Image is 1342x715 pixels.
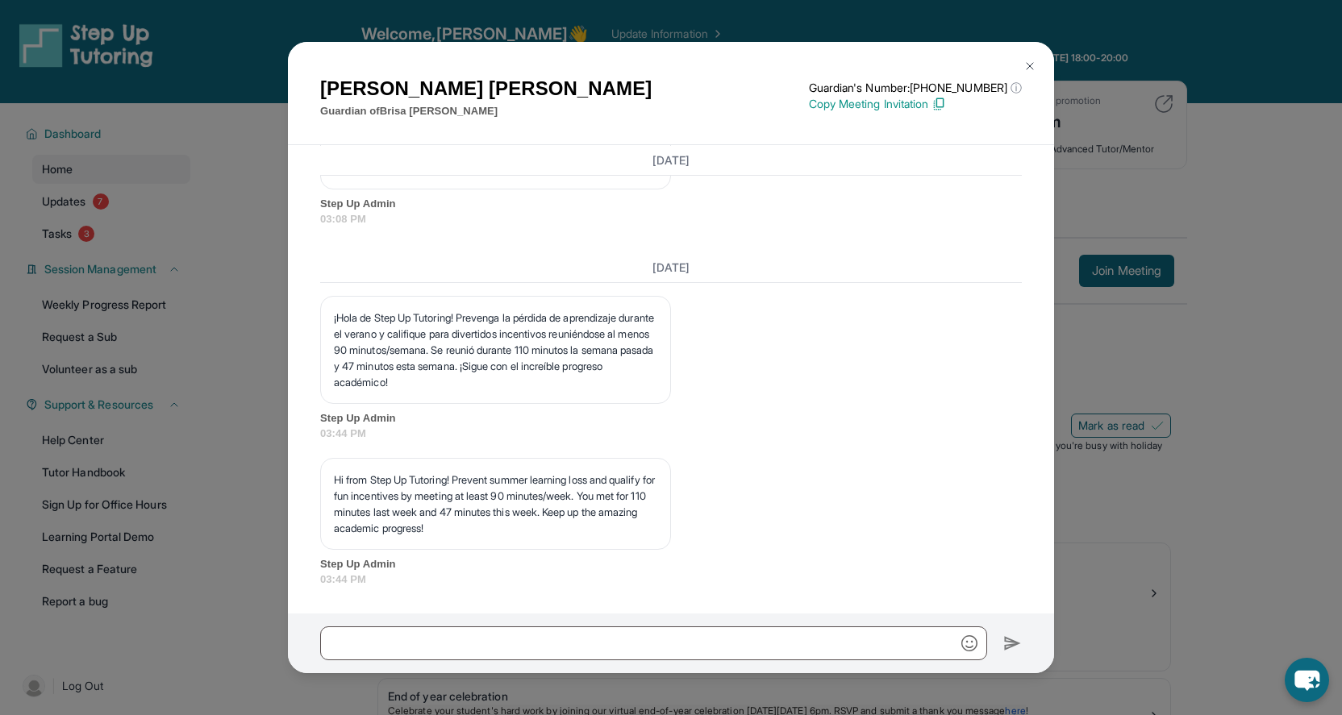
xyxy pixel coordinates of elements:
[320,556,1022,572] span: Step Up Admin
[320,260,1022,276] h3: [DATE]
[961,635,977,651] img: Emoji
[320,196,1022,212] span: Step Up Admin
[809,96,1022,112] p: Copy Meeting Invitation
[1003,634,1022,653] img: Send icon
[320,426,1022,442] span: 03:44 PM
[320,211,1022,227] span: 03:08 PM
[320,410,1022,426] span: Step Up Admin
[1023,60,1036,73] img: Close Icon
[931,97,946,111] img: Copy Icon
[809,80,1022,96] p: Guardian's Number: [PHONE_NUMBER]
[320,152,1022,168] h3: [DATE]
[1011,80,1022,96] span: ⓘ
[320,74,652,103] h1: [PERSON_NAME] [PERSON_NAME]
[334,472,657,536] p: Hi from Step Up Tutoring! Prevent summer learning loss and qualify for fun incentives by meeting ...
[320,103,652,119] p: Guardian of Brisa [PERSON_NAME]
[320,572,1022,588] span: 03:44 PM
[334,310,657,390] p: ¡Hola de Step Up Tutoring! Prevenga la pérdida de aprendizaje durante el verano y califique para ...
[1285,658,1329,702] button: chat-button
